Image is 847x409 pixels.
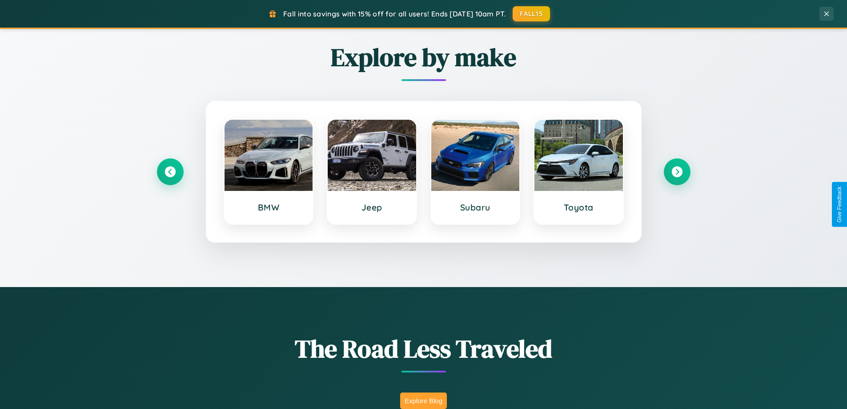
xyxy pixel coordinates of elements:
[157,40,690,74] h2: Explore by make
[233,202,304,213] h3: BMW
[440,202,511,213] h3: Subaru
[157,332,690,366] h1: The Road Less Traveled
[337,202,407,213] h3: Jeep
[513,6,550,21] button: FALL15
[543,202,614,213] h3: Toyota
[400,393,447,409] button: Explore Blog
[283,9,506,18] span: Fall into savings with 15% off for all users! Ends [DATE] 10am PT.
[836,186,843,223] div: Give Feedback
